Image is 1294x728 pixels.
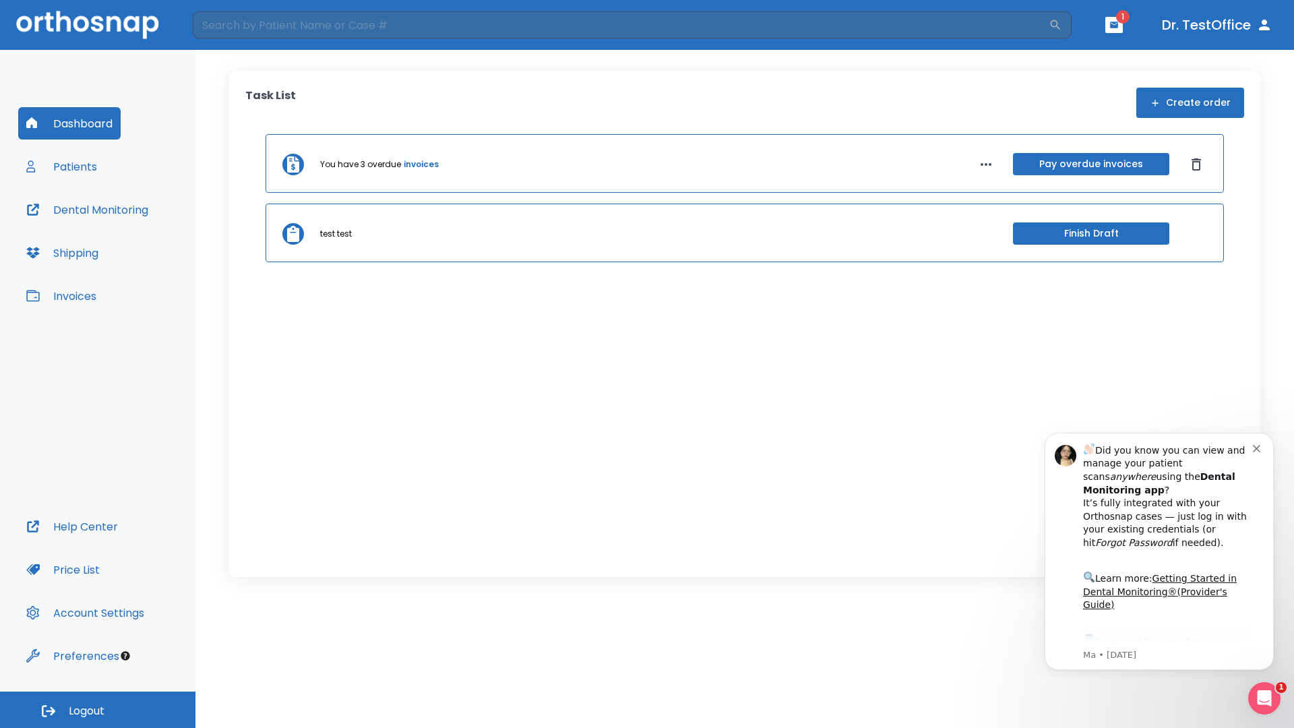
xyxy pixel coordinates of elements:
[1136,88,1244,118] button: Create order
[59,215,179,239] a: App Store
[320,158,401,171] p: You have 3 overdue
[1013,222,1169,245] button: Finish Draft
[18,280,104,312] button: Invoices
[18,510,126,543] button: Help Center
[1116,10,1130,24] span: 1
[59,212,228,280] div: Download the app: | ​ Let us know if you need help getting started!
[1157,13,1278,37] button: Dr. TestOffice
[228,21,239,32] button: Dismiss notification
[404,158,439,171] a: invoices
[16,11,159,38] img: Orthosnap
[18,640,127,672] button: Preferences
[59,229,228,241] p: Message from Ma, sent 7w ago
[320,228,352,240] p: test test
[18,193,156,226] button: Dental Monitoring
[18,150,105,183] button: Patients
[245,88,296,118] p: Task List
[18,553,108,586] button: Price List
[1185,154,1207,175] button: Dismiss
[1248,682,1281,715] iframe: Intercom live chat
[18,107,121,140] button: Dashboard
[69,704,104,719] span: Logout
[1024,421,1294,678] iframe: Intercom notifications message
[193,11,1049,38] input: Search by Patient Name or Case #
[1276,682,1287,693] span: 1
[18,597,152,629] button: Account Settings
[119,650,131,662] div: Tooltip anchor
[1013,153,1169,175] button: Pay overdue invoices
[18,237,106,269] button: Shipping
